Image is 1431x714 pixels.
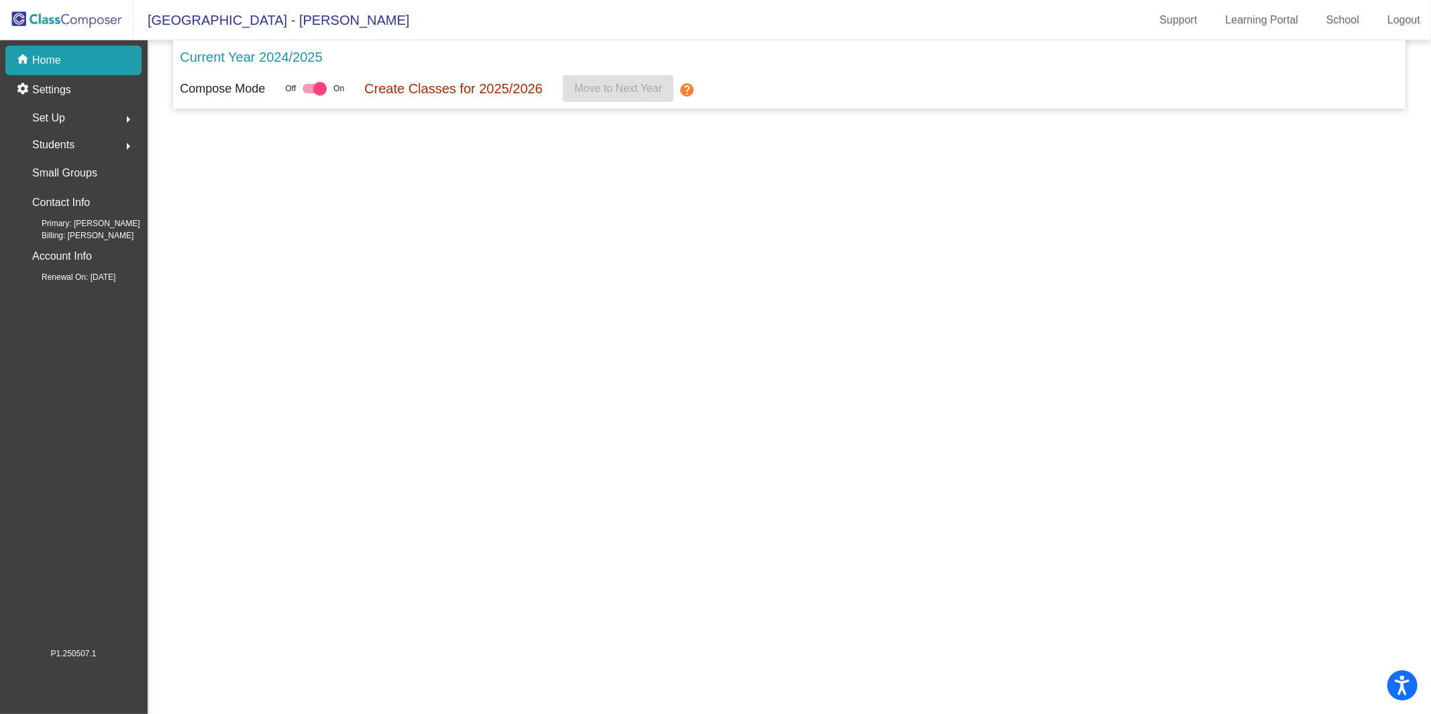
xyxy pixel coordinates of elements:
[679,82,695,98] mat-icon: help
[32,193,90,212] p: Contact Info
[134,9,409,31] span: [GEOGRAPHIC_DATA] - [PERSON_NAME]
[32,82,71,98] p: Settings
[20,229,134,242] span: Billing: [PERSON_NAME]
[1215,9,1310,31] a: Learning Portal
[1377,9,1431,31] a: Logout
[20,271,115,283] span: Renewal On: [DATE]
[180,80,265,98] p: Compose Mode
[20,217,140,229] span: Primary: [PERSON_NAME]
[1149,9,1208,31] a: Support
[16,82,32,98] mat-icon: settings
[180,47,322,67] p: Current Year 2024/2025
[120,111,136,127] mat-icon: arrow_right
[285,83,296,95] span: Off
[16,52,32,68] mat-icon: home
[563,75,674,102] button: Move to Next Year
[32,52,61,68] p: Home
[32,164,97,183] p: Small Groups
[32,247,92,266] p: Account Info
[333,83,344,95] span: On
[574,83,662,94] span: Move to Next Year
[1316,9,1370,31] a: School
[32,109,65,127] span: Set Up
[32,136,74,154] span: Students
[120,138,136,154] mat-icon: arrow_right
[364,79,543,99] p: Create Classes for 2025/2026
